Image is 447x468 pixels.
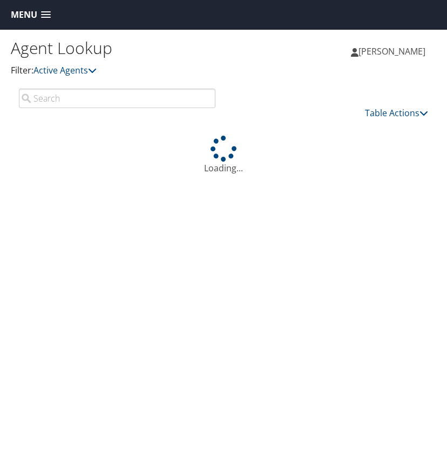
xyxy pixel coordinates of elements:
[11,37,223,59] h1: Agent Lookup
[365,107,428,119] a: Table Actions
[11,64,223,78] p: Filter:
[11,136,436,175] div: Loading...
[19,89,215,108] input: Search
[358,45,425,57] span: [PERSON_NAME]
[5,6,56,24] a: Menu
[11,10,37,20] span: Menu
[33,64,97,76] a: Active Agents
[351,35,436,68] a: [PERSON_NAME]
